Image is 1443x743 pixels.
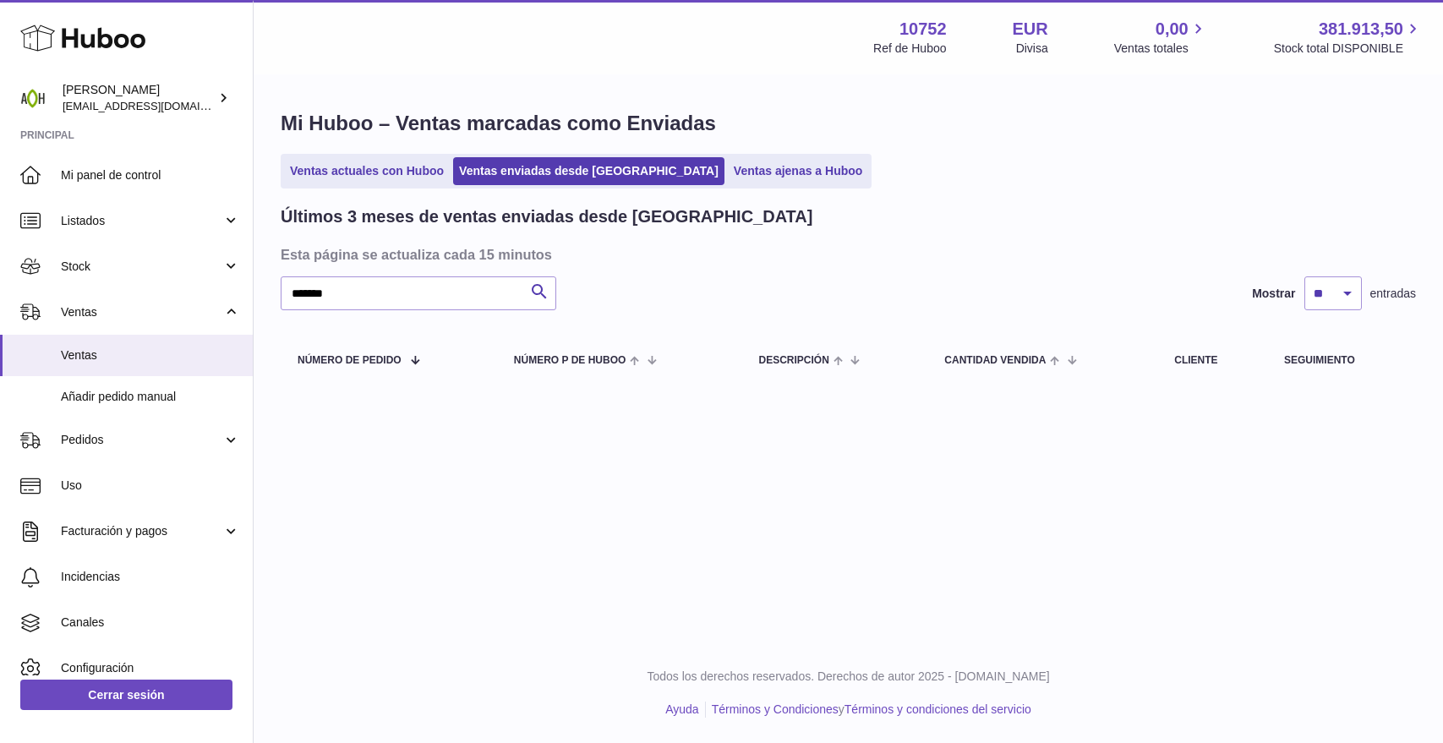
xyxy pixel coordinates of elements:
a: 381.913,50 Stock total DISPONIBLE [1274,18,1423,57]
span: Incidencias [61,569,240,585]
strong: EUR [1013,18,1048,41]
span: Descripción [758,355,828,366]
h2: Últimos 3 meses de ventas enviadas desde [GEOGRAPHIC_DATA] [281,205,812,228]
li: y [706,702,1031,718]
span: Mi panel de control [61,167,240,183]
a: Términos y Condiciones [712,702,839,716]
a: Ventas actuales con Huboo [284,157,450,185]
p: Todos los derechos reservados. Derechos de autor 2025 - [DOMAIN_NAME] [267,669,1429,685]
span: Ventas [61,347,240,363]
div: Ref de Huboo [873,41,946,57]
span: 381.913,50 [1319,18,1403,41]
a: Cerrar sesión [20,680,232,710]
a: Ventas enviadas desde [GEOGRAPHIC_DATA] [453,157,724,185]
span: Stock [61,259,222,275]
span: Stock total DISPONIBLE [1274,41,1423,57]
a: Términos y condiciones del servicio [844,702,1031,716]
h3: Esta página se actualiza cada 15 minutos [281,245,1412,264]
span: Ventas totales [1114,41,1208,57]
span: [EMAIL_ADDRESS][DOMAIN_NAME] [63,99,249,112]
span: Uso [61,478,240,494]
div: Divisa [1016,41,1048,57]
div: Seguimiento [1284,355,1399,366]
span: Número de pedido [298,355,402,366]
strong: 10752 [899,18,947,41]
a: Ventas ajenas a Huboo [728,157,869,185]
span: 0,00 [1156,18,1189,41]
span: Canales [61,615,240,631]
span: Pedidos [61,432,222,448]
a: Ayuda [665,702,698,716]
span: entradas [1370,286,1416,302]
span: Configuración [61,660,240,676]
span: Añadir pedido manual [61,389,240,405]
h1: Mi Huboo – Ventas marcadas como Enviadas [281,110,1416,137]
label: Mostrar [1252,286,1295,302]
img: info@adaptohealue.com [20,85,46,111]
div: Cliente [1174,355,1250,366]
span: Facturación y pagos [61,523,222,539]
span: Ventas [61,304,222,320]
span: Cantidad vendida [944,355,1046,366]
div: [PERSON_NAME] [63,82,215,114]
span: número P de Huboo [514,355,626,366]
a: 0,00 Ventas totales [1114,18,1208,57]
span: Listados [61,213,222,229]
